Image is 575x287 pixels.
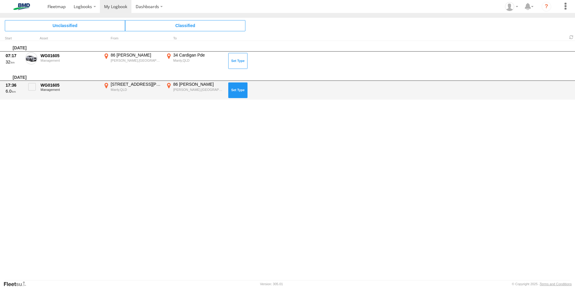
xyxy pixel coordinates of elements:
img: bmd-logo.svg [6,3,37,10]
div: To [165,37,225,40]
i: ? [542,2,551,11]
div: Manly,QLD [173,58,224,63]
div: Version: 305.01 [260,282,283,286]
div: 86 [PERSON_NAME] [111,52,161,58]
div: [PERSON_NAME],[GEOGRAPHIC_DATA] [111,58,161,63]
div: Click to Sort [5,37,23,40]
span: Click to view Unclassified Trips [5,20,125,31]
label: Click to View Event Location [102,82,162,99]
div: [STREET_ADDRESS][PERSON_NAME] [111,82,161,87]
div: 07:17 [6,53,22,58]
div: From [102,37,162,40]
div: 32 [6,59,22,65]
span: Refresh [568,34,575,40]
div: © Copyright 2025 - [512,282,572,286]
button: Click to Set [228,82,248,98]
button: Click to Set [228,53,248,69]
div: 17:36 [6,82,22,88]
label: Click to View Event Location [165,82,225,99]
div: Asset [40,37,100,40]
div: WG01605 [41,82,99,88]
div: WG01605 [41,53,99,58]
a: Terms and Conditions [540,282,572,286]
div: 6.0 [6,88,22,94]
div: 34 Cardigan Pde [173,52,224,58]
div: Management [41,59,99,62]
div: Brendan Hannan [503,2,520,11]
div: Management [41,88,99,91]
div: 86 [PERSON_NAME] [173,82,224,87]
label: Click to View Event Location [102,52,162,70]
a: Visit our Website [3,281,31,287]
label: Click to View Event Location [165,52,225,70]
div: [PERSON_NAME],[GEOGRAPHIC_DATA] [173,88,224,92]
div: Manly,QLD [111,88,161,92]
span: Click to view Classified Trips [125,20,245,31]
